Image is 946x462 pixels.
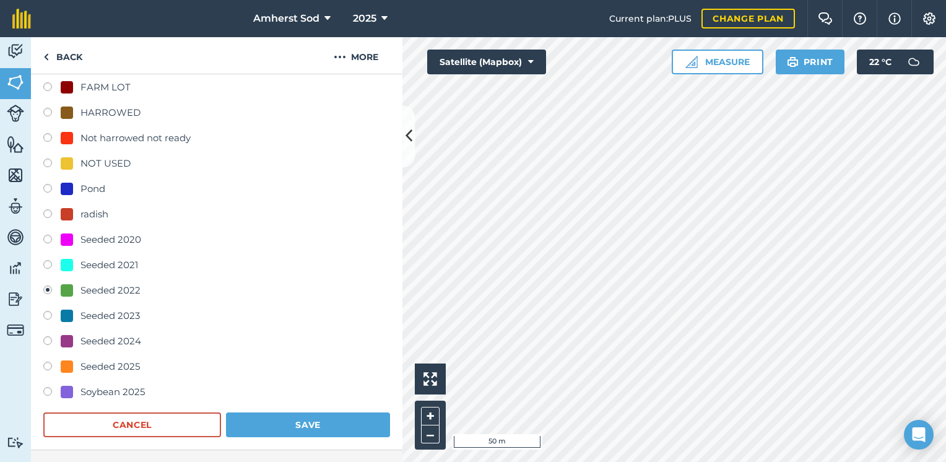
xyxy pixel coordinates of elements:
img: svg+xml;base64,PD94bWwgdmVyc2lvbj0iMS4wIiBlbmNvZGluZz0idXRmLTgiPz4KPCEtLSBHZW5lcmF0b3I6IEFkb2JlIE... [7,321,24,339]
div: Seeded 2023 [80,308,140,323]
div: radish [80,207,108,222]
img: A cog icon [922,12,937,25]
img: svg+xml;base64,PHN2ZyB4bWxucz0iaHR0cDovL3d3dy53My5vcmcvMjAwMC9zdmciIHdpZHRoPSI1NiIgaGVpZ2h0PSI2MC... [7,166,24,185]
div: Seeded 2022 [80,283,141,298]
img: Four arrows, one pointing top left, one top right, one bottom right and the last bottom left [423,372,437,386]
img: svg+xml;base64,PHN2ZyB4bWxucz0iaHR0cDovL3d3dy53My5vcmcvMjAwMC9zdmciIHdpZHRoPSIxOSIgaGVpZ2h0PSIyNC... [787,54,799,69]
button: Save [226,412,390,437]
img: svg+xml;base64,PHN2ZyB4bWxucz0iaHR0cDovL3d3dy53My5vcmcvMjAwMC9zdmciIHdpZHRoPSIyMCIgaGVpZ2h0PSIyNC... [334,50,346,64]
img: svg+xml;base64,PD94bWwgdmVyc2lvbj0iMS4wIiBlbmNvZGluZz0idXRmLTgiPz4KPCEtLSBHZW5lcmF0b3I6IEFkb2JlIE... [7,437,24,448]
span: Current plan : PLUS [609,12,692,25]
button: Cancel [43,412,221,437]
img: svg+xml;base64,PD94bWwgdmVyc2lvbj0iMS4wIiBlbmNvZGluZz0idXRmLTgiPz4KPCEtLSBHZW5lcmF0b3I6IEFkb2JlIE... [7,228,24,246]
button: More [310,37,402,74]
img: svg+xml;base64,PD94bWwgdmVyc2lvbj0iMS4wIiBlbmNvZGluZz0idXRmLTgiPz4KPCEtLSBHZW5lcmF0b3I6IEFkb2JlIE... [7,259,24,277]
img: svg+xml;base64,PD94bWwgdmVyc2lvbj0iMS4wIiBlbmNvZGluZz0idXRmLTgiPz4KPCEtLSBHZW5lcmF0b3I6IEFkb2JlIE... [7,105,24,122]
div: Pond [80,181,105,196]
span: Amherst Sod [253,11,319,26]
div: Open Intercom Messenger [904,420,934,450]
div: Seeded 2024 [80,334,141,349]
button: Print [776,50,845,74]
img: svg+xml;base64,PD94bWwgdmVyc2lvbj0iMS4wIiBlbmNvZGluZz0idXRmLTgiPz4KPCEtLSBHZW5lcmF0b3I6IEFkb2JlIE... [7,197,24,216]
div: Soybean 2025 [80,385,145,399]
button: + [421,407,440,425]
img: Two speech bubbles overlapping with the left bubble in the forefront [818,12,833,25]
button: – [421,425,440,443]
img: svg+xml;base64,PHN2ZyB4bWxucz0iaHR0cDovL3d3dy53My5vcmcvMjAwMC9zdmciIHdpZHRoPSIxNyIgaGVpZ2h0PSIxNy... [888,11,901,26]
button: Satellite (Mapbox) [427,50,546,74]
img: svg+xml;base64,PD94bWwgdmVyc2lvbj0iMS4wIiBlbmNvZGluZz0idXRmLTgiPz4KPCEtLSBHZW5lcmF0b3I6IEFkb2JlIE... [7,290,24,308]
div: Not harrowed not ready [80,131,191,146]
span: 2025 [353,11,376,26]
img: svg+xml;base64,PD94bWwgdmVyc2lvbj0iMS4wIiBlbmNvZGluZz0idXRmLTgiPz4KPCEtLSBHZW5lcmF0b3I6IEFkb2JlIE... [7,42,24,61]
div: NOT USED [80,156,131,171]
img: A question mark icon [853,12,867,25]
div: FARM LOT [80,80,131,95]
button: 22 °C [857,50,934,74]
div: Seeded 2021 [80,258,138,272]
img: svg+xml;base64,PD94bWwgdmVyc2lvbj0iMS4wIiBlbmNvZGluZz0idXRmLTgiPz4KPCEtLSBHZW5lcmF0b3I6IEFkb2JlIE... [901,50,926,74]
button: Measure [672,50,763,74]
img: svg+xml;base64,PHN2ZyB4bWxucz0iaHR0cDovL3d3dy53My5vcmcvMjAwMC9zdmciIHdpZHRoPSI5IiBoZWlnaHQ9IjI0Ii... [43,50,49,64]
img: svg+xml;base64,PHN2ZyB4bWxucz0iaHR0cDovL3d3dy53My5vcmcvMjAwMC9zdmciIHdpZHRoPSI1NiIgaGVpZ2h0PSI2MC... [7,73,24,92]
img: Ruler icon [685,56,698,68]
a: Back [31,37,95,74]
a: Change plan [701,9,795,28]
div: Seeded 2020 [80,232,141,247]
img: svg+xml;base64,PHN2ZyB4bWxucz0iaHR0cDovL3d3dy53My5vcmcvMjAwMC9zdmciIHdpZHRoPSI1NiIgaGVpZ2h0PSI2MC... [7,135,24,154]
span: 22 ° C [869,50,892,74]
div: HARROWED [80,105,141,120]
img: fieldmargin Logo [12,9,31,28]
div: Seeded 2025 [80,359,140,374]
